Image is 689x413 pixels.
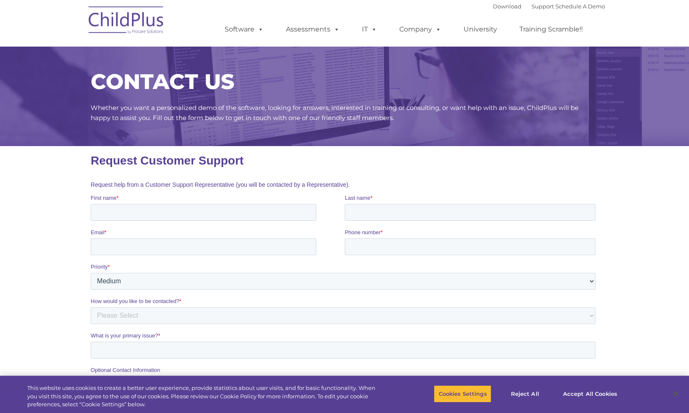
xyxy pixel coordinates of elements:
div: This website uses cookies to create a better user experience, provide statistics about user visit... [27,384,379,409]
span: Whether you want a personalized demo of the software, looking for answers, interested in training... [91,104,579,122]
a: Training Scramble!! [511,21,591,38]
font: | [493,3,605,10]
a: Download [493,3,521,10]
a: Assessments [278,21,348,38]
button: Reject All [498,385,551,403]
a: Software [216,21,272,38]
span: CONTACT US [91,69,234,94]
button: Accept All Cookies [558,385,621,403]
button: Close [666,384,685,403]
a: Support [532,3,554,10]
a: Schedule A Demo [555,3,605,10]
a: Company [391,21,450,38]
a: University [455,21,506,38]
button: Cookies Settings [434,385,491,403]
a: IT [354,21,385,38]
img: ChildPlus by Procare Solutions [84,0,168,42]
